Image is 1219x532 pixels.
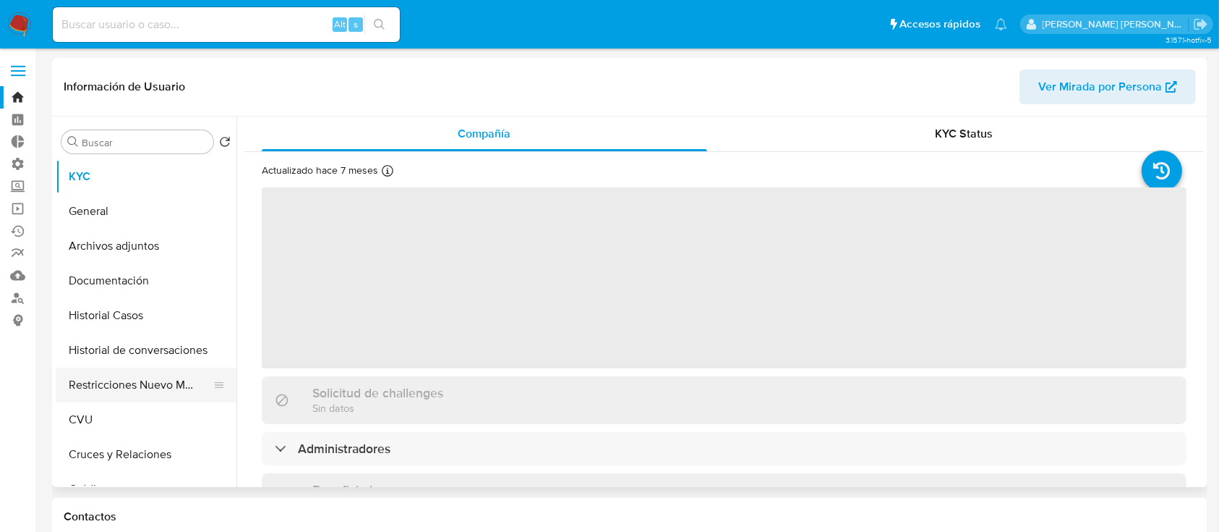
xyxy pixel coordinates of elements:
[56,333,236,368] button: Historial de conversaciones
[262,473,1186,520] div: Beneficiarios
[56,437,236,472] button: Cruces y Relaciones
[935,125,993,142] span: KYC Status
[458,125,510,142] span: Compañía
[995,18,1007,30] a: Notificaciones
[1038,69,1162,104] span: Ver Mirada por Persona
[56,368,225,402] button: Restricciones Nuevo Mundo
[354,17,358,31] span: s
[56,472,236,507] button: Créditos
[312,482,385,498] h3: Beneficiarios
[56,402,236,437] button: CVU
[64,80,185,94] h1: Información de Usuario
[312,385,443,401] h3: Solicitud de challenges
[262,164,378,177] p: Actualizado hace 7 meses
[67,136,79,148] button: Buscar
[56,298,236,333] button: Historial Casos
[53,15,400,34] input: Buscar usuario o caso...
[56,194,236,229] button: General
[56,159,236,194] button: KYC
[56,229,236,263] button: Archivos adjuntos
[1193,17,1208,32] a: Salir
[364,14,394,35] button: search-icon
[298,441,390,457] h3: Administradores
[82,136,208,149] input: Buscar
[334,17,346,31] span: Alt
[56,263,236,298] button: Documentación
[1043,17,1189,31] p: emmanuel.vitiello@mercadolibre.com
[262,432,1186,465] div: Administradores
[1019,69,1196,104] button: Ver Mirada por Persona
[219,136,231,152] button: Volver al orden por defecto
[64,510,1196,524] h1: Contactos
[312,401,443,415] p: Sin datos
[899,17,980,32] span: Accesos rápidos
[262,376,1186,423] div: Solicitud de challengesSin datos
[262,187,1186,368] span: ‌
